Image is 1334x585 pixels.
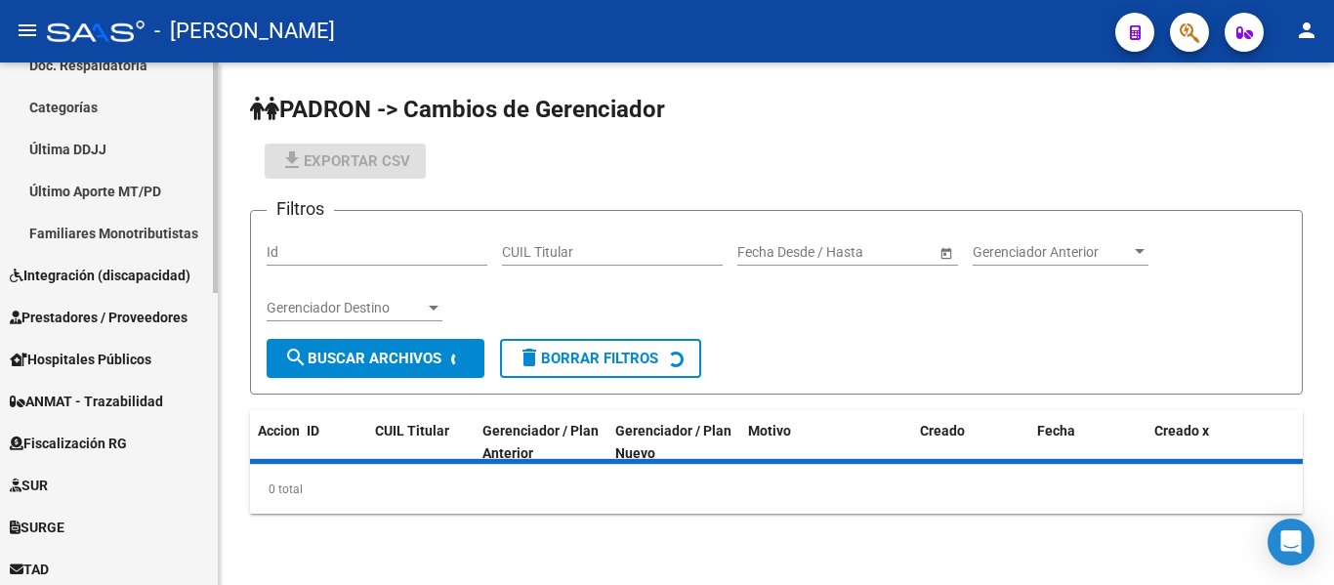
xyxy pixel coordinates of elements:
span: TAD [10,559,49,580]
span: Accion [258,423,300,439]
span: Gerenciador / Plan Anterior [482,423,599,461]
span: Exportar CSV [280,152,410,170]
datatable-header-cell: Accion [250,410,299,475]
span: Creado [920,423,965,439]
mat-icon: file_download [280,148,304,172]
span: Borrar Filtros [518,350,658,367]
button: Open calendar [936,242,956,263]
span: Gerenciador / Plan Nuevo [615,423,731,461]
datatable-header-cell: Creado [912,410,1029,475]
h3: Filtros [267,195,334,223]
span: PADRON -> Cambios de Gerenciador [250,96,665,123]
mat-icon: menu [16,19,39,42]
datatable-header-cell: Gerenciador / Plan Nuevo [607,410,740,475]
span: SUR [10,475,48,496]
mat-icon: delete [518,346,541,369]
span: SURGE [10,517,64,538]
input: Fecha inicio [737,244,809,261]
datatable-header-cell: Gerenciador / Plan Anterior [475,410,607,475]
button: Buscar Archivos [267,339,484,378]
datatable-header-cell: Motivo [740,410,912,475]
span: Gerenciador Destino [267,300,425,316]
mat-icon: search [284,346,308,369]
datatable-header-cell: Creado x [1146,410,1303,475]
mat-icon: person [1295,19,1318,42]
span: - [PERSON_NAME] [154,10,335,53]
input: Fecha fin [825,244,921,261]
datatable-header-cell: Fecha [1029,410,1146,475]
datatable-header-cell: CUIL Titular [367,410,475,475]
div: 0 total [250,465,1303,514]
div: Open Intercom Messenger [1268,519,1314,565]
span: Hospitales Públicos [10,349,151,370]
span: Motivo [748,423,791,439]
span: ANMAT - Trazabilidad [10,391,163,412]
span: Gerenciador Anterior [973,244,1131,261]
button: Exportar CSV [265,144,426,179]
span: Integración (discapacidad) [10,265,190,286]
datatable-header-cell: ID [299,410,367,475]
span: Fiscalización RG [10,433,127,454]
span: ID [307,423,319,439]
span: Creado x [1154,423,1209,439]
span: Prestadores / Proveedores [10,307,188,328]
span: CUIL Titular [375,423,449,439]
span: Buscar Archivos [284,350,441,367]
span: Fecha [1037,423,1075,439]
button: Borrar Filtros [500,339,701,378]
